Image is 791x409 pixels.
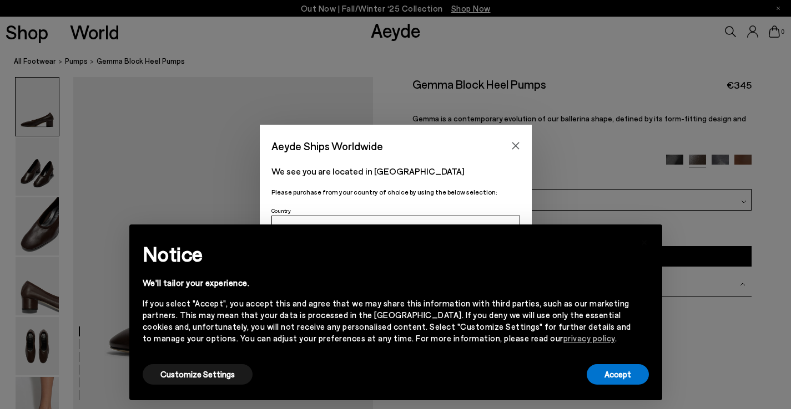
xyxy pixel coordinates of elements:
[271,187,520,197] p: Please purchase from your country of choice by using the below selection:
[507,137,524,154] button: Close
[271,165,520,178] p: We see you are located in [GEOGRAPHIC_DATA]
[631,228,658,254] button: Close this notice
[143,239,631,268] h2: Notice
[587,364,649,385] button: Accept
[271,207,291,214] span: Country
[143,277,631,289] div: We'll tailor your experience.
[563,333,615,343] a: privacy policy
[143,364,253,385] button: Customize Settings
[143,298,631,344] div: If you select "Accept", you accept this and agree that we may share this information with third p...
[641,233,648,249] span: ×
[271,136,383,156] span: Aeyde Ships Worldwide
